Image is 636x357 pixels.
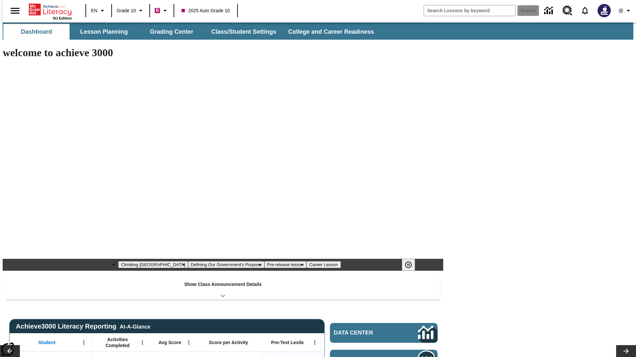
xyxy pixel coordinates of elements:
span: NJ Edition [53,16,72,20]
a: Home [29,3,72,16]
div: Show Class Announcement Details [6,277,440,300]
a: Data Center [330,323,438,343]
button: Lesson carousel, Next [616,345,636,357]
button: Open Menu [137,337,147,347]
span: Grade 10 [117,7,136,14]
span: Score per Activity [209,339,248,345]
span: Data Center [334,330,396,336]
button: Open Menu [184,337,194,347]
span: Pre-Test Lexile [271,339,304,345]
button: Select a new avatar [594,2,615,19]
button: Language: EN, Select a language [88,5,109,17]
button: Dashboard [3,24,70,40]
span: 2025 Auto Grade 10 [182,7,230,14]
div: At-A-Glance [120,323,150,330]
div: SubNavbar [3,24,380,40]
button: Pause [402,259,415,271]
span: Achieve3000 Literacy Reporting [16,323,150,330]
div: SubNavbar [3,22,633,40]
h1: welcome to achieve 3000 [3,47,443,59]
button: Slide 4 Career Lesson [306,261,341,268]
button: Slide 3 Pre-release lesson [264,261,306,268]
button: Profile/Settings [615,5,636,17]
button: Grade: Grade 10, Select a grade [114,5,147,17]
button: Slide 2 Defining Our Government's Purpose [188,261,264,268]
button: College and Career Readiness [283,24,379,40]
button: Boost Class color is violet red. Change class color [152,5,172,17]
span: EN [91,7,97,14]
div: Pause [402,259,422,271]
button: Open Menu [79,337,89,347]
div: Home [29,2,72,20]
span: B [156,6,159,15]
button: Slide 1 Climbing Mount Tai [118,261,188,268]
a: Data Center [540,2,558,20]
button: Lesson Planning [71,24,137,40]
span: Avg Score [158,339,181,345]
button: Open side menu [5,1,25,20]
a: Notifications [576,2,594,19]
p: Show Class Announcement Details [184,281,262,288]
span: @ [618,7,623,14]
span: Student [38,339,55,345]
img: Avatar [598,4,611,17]
button: Open Menu [310,337,320,347]
button: Grading Center [138,24,205,40]
button: Class/Student Settings [206,24,282,40]
span: Activities Completed [96,337,139,348]
input: search field [424,5,515,16]
a: Resource Center, Will open in new tab [558,2,576,20]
